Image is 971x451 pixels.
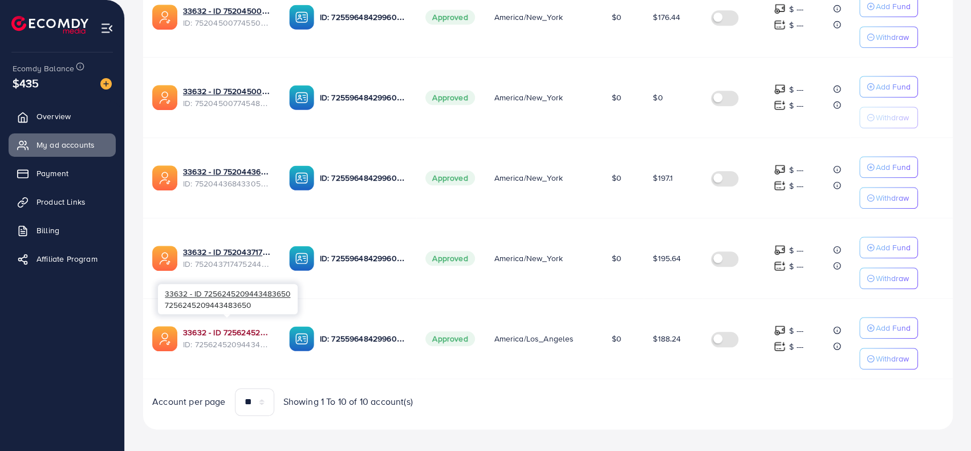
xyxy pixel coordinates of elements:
span: $195.64 [653,253,681,264]
img: menu [100,22,113,35]
p: $ --- [789,83,803,96]
p: $ --- [789,18,803,32]
img: ic-ba-acc.ded83a64.svg [289,165,314,190]
div: <span class='underline'>33632 - ID 7520437174752444423</span></br>7520437174752444423 [183,246,271,270]
a: Billing [9,219,116,242]
p: Add Fund [876,241,911,254]
img: top-up amount [774,324,786,336]
a: My ad accounts [9,133,116,156]
span: Showing 1 To 10 of 10 account(s) [283,395,413,408]
span: ID: 7520437174752444423 [183,258,271,270]
img: ic-ba-acc.ded83a64.svg [289,246,314,271]
button: Withdraw [859,107,918,128]
span: $0 [612,333,621,344]
p: $ --- [789,2,803,16]
span: Affiliate Program [36,253,97,265]
a: Affiliate Program [9,247,116,270]
button: Add Fund [859,317,918,339]
p: $ --- [789,99,803,112]
img: top-up amount [774,260,786,272]
p: Withdraw [876,352,909,365]
span: Billing [36,225,59,236]
span: ID: 7520443684330586119 [183,178,271,189]
span: $0 [653,92,663,103]
span: America/New_York [494,92,563,103]
a: 33632 - ID 7520443684330586119 [183,166,271,177]
img: ic-ba-acc.ded83a64.svg [289,85,314,110]
img: logo [11,16,88,34]
img: top-up amount [774,340,786,352]
img: top-up amount [774,99,786,111]
a: 33632 - ID 7520450077454827538 [183,86,271,97]
a: 33632 - ID 7520450077455056914 [183,5,271,17]
img: ic-ba-acc.ded83a64.svg [289,326,314,351]
div: <span class='underline'>33632 - ID 7520443684330586119</span></br>7520443684330586119 [183,166,271,189]
span: America/Los_Angeles [494,333,574,344]
span: Approved [425,331,474,346]
span: America/New_York [494,253,563,264]
span: $0 [612,172,621,184]
span: $0 [612,253,621,264]
span: $176.44 [653,11,680,23]
img: top-up amount [774,83,786,95]
img: ic-ba-acc.ded83a64.svg [289,5,314,30]
div: <span class='underline'>33632 - ID 7520450077454827538</span></br>7520450077454827538 [183,86,271,109]
span: Ecomdy Balance [13,63,74,74]
p: ID: 7255964842996056065 [320,251,408,265]
img: ic-ads-acc.e4c84228.svg [152,246,177,271]
button: Withdraw [859,187,918,209]
span: $435 [13,75,39,91]
p: Withdraw [876,191,909,205]
span: ID: 7256245209443483650 [183,339,271,350]
span: Product Links [36,196,86,208]
img: ic-ads-acc.e4c84228.svg [152,326,177,351]
p: ID: 7255964842996056065 [320,171,408,185]
p: Withdraw [876,111,909,124]
a: 33632 - ID 7256245209443483650 [183,327,271,338]
a: 33632 - ID 7520437174752444423 [183,246,271,258]
p: ID: 7255964842996056065 [320,10,408,24]
p: $ --- [789,163,803,177]
span: Account per page [152,395,226,408]
p: $ --- [789,259,803,273]
span: My ad accounts [36,139,95,151]
a: Payment [9,162,116,185]
span: $0 [612,92,621,103]
p: ID: 7255964842996056065 [320,91,408,104]
button: Withdraw [859,267,918,289]
button: Withdraw [859,26,918,48]
span: $197.1 [653,172,673,184]
p: Add Fund [876,80,911,94]
button: Withdraw [859,348,918,369]
span: Approved [425,170,474,185]
img: ic-ads-acc.e4c84228.svg [152,85,177,110]
img: top-up amount [774,180,786,192]
p: Withdraw [876,30,909,44]
p: $ --- [789,340,803,354]
p: $ --- [789,179,803,193]
img: ic-ads-acc.e4c84228.svg [152,165,177,190]
span: Approved [425,251,474,266]
img: top-up amount [774,3,786,15]
span: America/New_York [494,11,563,23]
button: Add Fund [859,76,918,97]
span: ID: 7520450077454827538 [183,97,271,109]
span: 33632 - ID 7256245209443483650 [165,288,290,299]
span: $0 [612,11,621,23]
p: $ --- [789,243,803,257]
p: $ --- [789,324,803,338]
img: ic-ads-acc.e4c84228.svg [152,5,177,30]
img: top-up amount [774,244,786,256]
img: top-up amount [774,19,786,31]
p: Add Fund [876,321,911,335]
p: Withdraw [876,271,909,285]
p: Add Fund [876,160,911,174]
span: Payment [36,168,68,179]
iframe: Chat [923,400,962,442]
a: Product Links [9,190,116,213]
span: Overview [36,111,71,122]
div: <span class='underline'>33632 - ID 7520450077455056914</span></br>7520450077455056914 [183,5,271,29]
span: America/New_York [494,172,563,184]
a: Overview [9,105,116,128]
